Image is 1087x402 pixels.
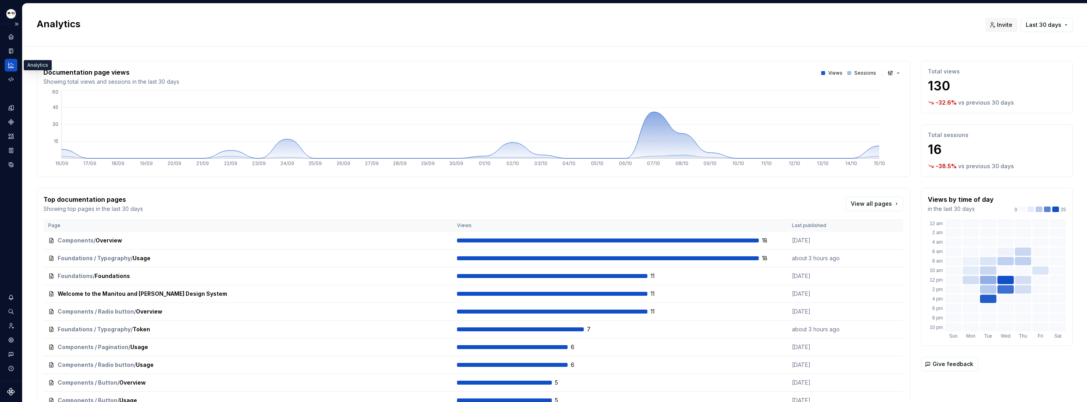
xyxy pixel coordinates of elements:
tspan: 23/09 [252,160,266,166]
svg: Supernova Logo [7,388,15,396]
span: / [94,237,96,244]
button: Notifications [5,291,17,304]
text: Sun [949,333,957,339]
span: / [134,308,136,316]
span: Components [58,237,94,244]
button: Expand sidebar [11,19,22,30]
span: 6 [571,343,591,351]
p: 0 [1014,207,1017,213]
p: [DATE] [792,379,851,387]
a: Storybook stories [5,144,17,157]
tspan: 30 [52,121,58,127]
tspan: 15 [54,138,58,144]
tspan: 27/09 [365,160,379,166]
p: [DATE] [792,361,851,369]
p: Showing total views and sessions in the last 30 days [43,78,179,86]
a: Assets [5,130,17,143]
text: 2 pm [932,287,943,292]
p: Total views [928,68,1066,75]
p: [DATE] [792,272,851,280]
span: 11 [651,272,671,280]
span: Foundations / Typography [58,254,131,262]
button: Search ⌘K [5,305,17,318]
span: Components / Pagination [58,343,128,351]
a: Design tokens [5,101,17,114]
text: Tue [984,333,993,339]
p: vs previous 30 days [958,162,1014,170]
text: 12 pm [929,277,942,283]
tspan: 12/10 [789,160,800,166]
text: 8 am [932,258,943,264]
tspan: 02/10 [506,160,519,166]
tspan: 29/09 [421,160,435,166]
p: [DATE] [792,290,851,298]
p: Documentation page views [43,68,179,77]
tspan: 03/10 [534,160,547,166]
p: Showing top pages in the last 30 days [43,205,143,213]
button: Contact support [5,348,17,361]
tspan: 13/10 [817,160,829,166]
a: Invite team [5,319,17,332]
tspan: 14/10 [845,160,857,166]
tspan: 15/10 [874,160,885,166]
span: Components / Button [58,379,117,387]
span: 11 [651,290,671,298]
text: 12 am [929,221,942,226]
p: in the last 30 days [928,205,994,213]
tspan: 09/10 [703,160,717,166]
span: Overview [119,379,146,387]
tspan: 20/09 [167,160,181,166]
span: / [131,254,133,262]
text: 4 pm [932,296,943,302]
text: 6 pm [932,306,943,311]
p: about 3 hours ago [792,254,851,262]
div: Data sources [5,158,17,171]
text: 2 am [932,230,943,235]
tspan: 28/09 [393,160,407,166]
a: Home [5,30,17,43]
p: -32.6 % [936,99,957,107]
div: Settings [5,334,17,346]
tspan: 24/09 [280,160,294,166]
th: Last published [787,219,856,232]
a: Analytics [5,59,17,71]
span: Foundations / Typography [58,325,131,333]
h2: Analytics [37,18,976,30]
tspan: 19/09 [140,160,153,166]
div: Components [5,116,17,128]
p: [DATE] [792,343,851,351]
tspan: 07/10 [647,160,660,166]
text: 8 pm [932,315,943,321]
div: Documentation [5,45,17,57]
tspan: 45 [53,104,58,110]
span: Usage [130,343,148,351]
tspan: 30/09 [449,160,463,166]
span: Invite [997,21,1012,29]
a: Code automation [5,73,17,86]
tspan: 25/09 [308,160,322,166]
p: Total sessions [928,131,1066,139]
tspan: 08/10 [675,160,688,166]
tspan: 60 [52,89,58,95]
span: 11 [651,308,671,316]
tspan: 01/10 [479,160,491,166]
span: Usage [136,361,154,369]
span: Components / Radio button [58,361,134,369]
tspan: 21/09 [196,160,209,166]
p: [DATE] [792,237,851,244]
p: 130 [928,78,1066,94]
p: about 3 hours ago [792,325,851,333]
tspan: 10/10 [732,160,744,166]
span: 18 [762,237,782,244]
p: Views by time of day [928,195,994,204]
span: Token [133,325,150,333]
p: vs previous 30 days [958,99,1014,107]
